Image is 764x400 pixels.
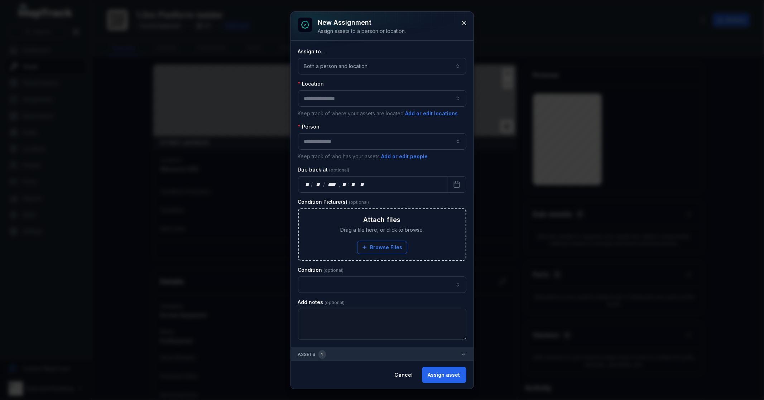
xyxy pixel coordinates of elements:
[298,198,369,206] label: Condition Picture(s)
[298,299,345,306] label: Add notes
[318,350,326,359] div: 1
[318,28,406,35] div: Assign assets to a person or location.
[323,181,326,188] div: /
[313,181,323,188] div: month,
[298,133,466,150] input: assignment-add:person-label
[358,181,366,188] div: am/pm,
[298,266,344,274] label: Condition
[389,367,419,383] button: Cancel
[298,166,350,173] label: Due back at
[348,181,350,188] div: :
[298,350,326,359] span: Assets
[364,215,401,225] h3: Attach files
[311,181,313,188] div: /
[298,110,466,117] p: Keep track of where your assets are located.
[340,226,424,233] span: Drag a file here, or click to browse.
[298,123,320,130] label: Person
[422,367,466,383] button: Assign asset
[318,18,406,28] h3: New assignment
[298,58,466,74] button: Both a person and location
[298,153,466,160] p: Keep track of who has your assets.
[291,347,474,362] button: Assets1
[298,80,324,87] label: Location
[339,181,341,188] div: ,
[341,181,348,188] div: hour,
[447,176,466,193] button: Calendar
[326,181,339,188] div: year,
[381,153,428,160] button: Add or edit people
[357,241,407,254] button: Browse Files
[304,181,311,188] div: day,
[350,181,357,188] div: minute,
[405,110,458,117] button: Add or edit locations
[298,48,326,55] label: Assign to...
